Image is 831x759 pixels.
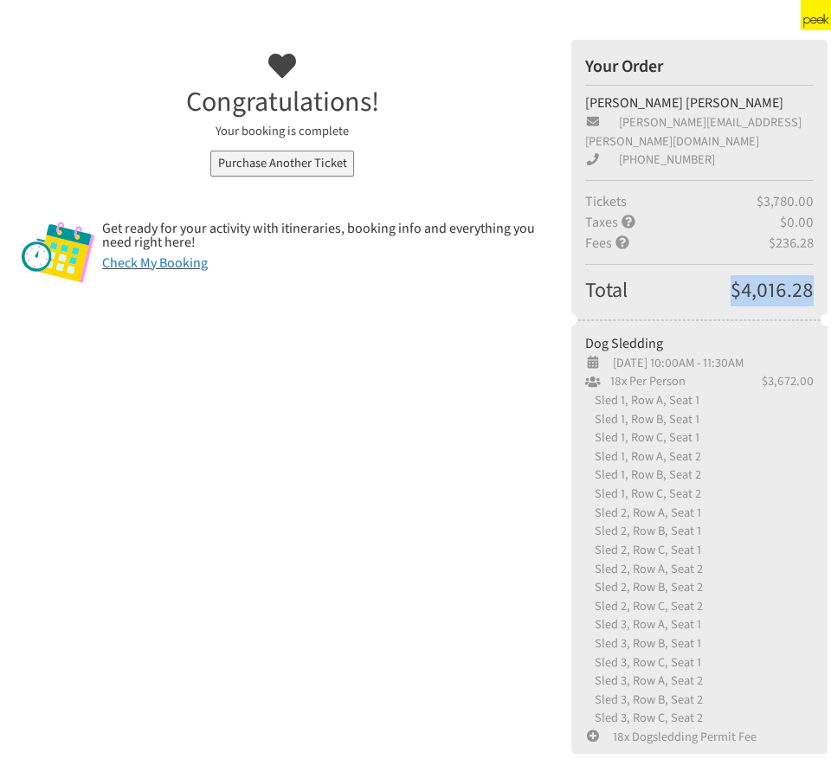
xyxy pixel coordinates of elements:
[601,728,757,746] span: 18x Dogsledding Permit Fee
[585,466,701,484] span: Sled 1, Row B, Seat 2
[585,233,769,254] div: Fees
[641,10,786,27] div: Powered by [DOMAIN_NAME]
[102,222,544,249] div: Get ready for your activity with itineraries, booking info and everything you need right here!
[601,354,744,372] span: [DATE] 10:00AM - 11:30AM
[585,93,814,113] div: [PERSON_NAME] [PERSON_NAME]
[21,222,95,284] img: [ember-intl] Missing translation "alt.confirmation-booking-portal" for locales: "en-us"
[585,275,731,306] div: Total
[585,653,701,672] span: Sled 3, Row C, Seat 1
[6,122,558,141] div: Your booking is complete
[585,672,703,690] span: Sled 3, Row A, Seat 2
[210,151,353,177] a: Purchase Another Ticket
[769,233,814,254] div: $236.28
[585,447,701,466] span: Sled 1, Row A, Seat 2
[585,691,703,709] span: Sled 3, Row B, Seat 2
[585,485,701,503] span: Sled 1, Row C, Seat 2
[102,254,208,273] a: Check My Booking
[585,522,701,540] span: Sled 2, Row B, Seat 1
[585,709,703,727] span: Sled 3, Row C, Seat 2
[585,391,699,409] span: Sled 1, Row A, Seat 1
[585,54,814,80] div: Your Order
[585,578,703,596] span: Sled 2, Row B, Seat 2
[585,212,780,233] div: Taxes
[616,151,715,169] span: [PHONE_NUMBER]
[585,597,703,615] span: Sled 2, Row C, Seat 2
[585,504,701,522] span: Sled 2, Row A, Seat 1
[731,275,814,306] div: $4,016.28
[780,212,814,233] div: $0.00
[585,113,802,151] span: [PERSON_NAME][EMAIL_ADDRESS][PERSON_NAME][DOMAIN_NAME]
[585,560,703,578] span: Sled 2, Row A, Seat 2
[585,615,701,634] span: Sled 3, Row A, Seat 1
[585,191,757,212] div: Tickets
[762,372,814,391] span: $3,672.00
[585,333,814,354] div: Dog Sledding
[601,372,686,391] span: 18x Per Person
[585,428,699,447] span: Sled 1, Row C, Seat 1
[757,191,814,212] div: $3,780.00
[585,634,701,653] span: Sled 3, Row B, Seat 1
[585,541,701,559] span: Sled 2, Row C, Seat 1
[585,410,699,428] span: Sled 1, Row B, Seat 1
